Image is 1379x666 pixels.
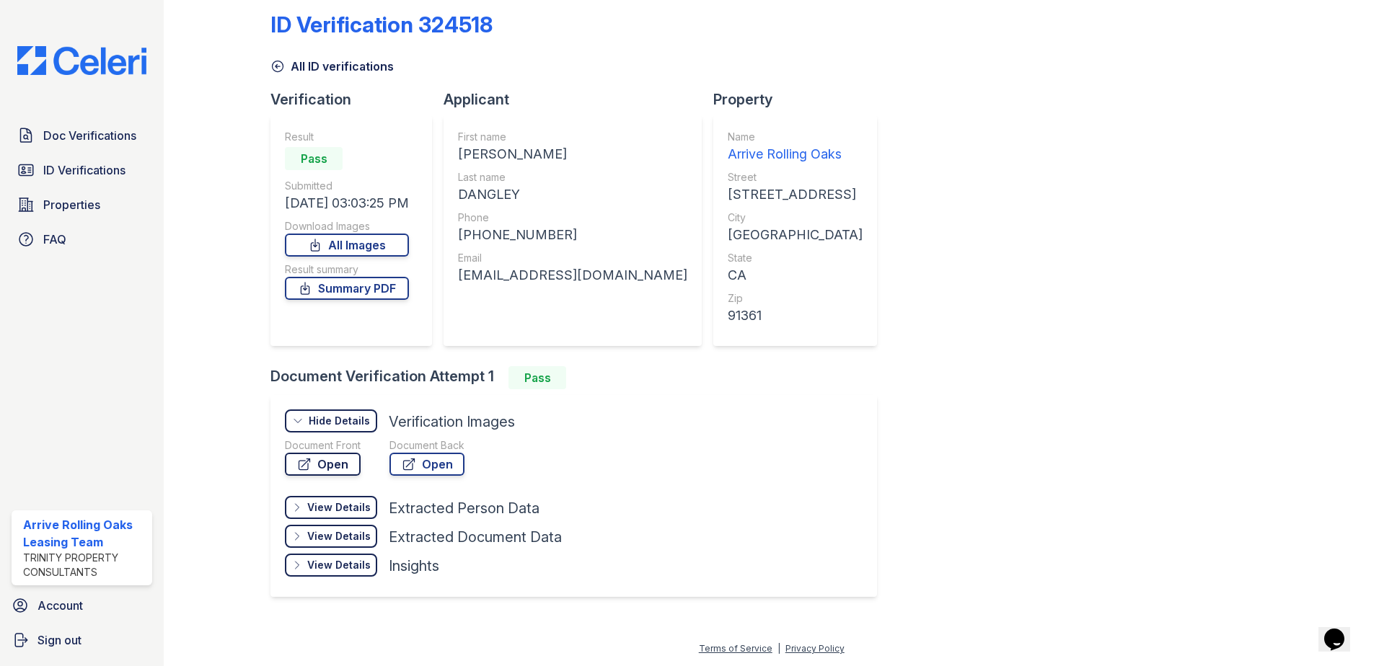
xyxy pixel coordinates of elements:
div: ID Verification 324518 [270,12,493,37]
div: CA [728,265,863,285]
a: Doc Verifications [12,121,152,150]
a: All Images [285,234,409,257]
div: Document Back [389,438,464,453]
div: State [728,251,863,265]
div: Pass [508,366,566,389]
a: Sign out [6,626,158,654]
div: Document Verification Attempt 1 [270,366,889,389]
div: Property [713,89,889,110]
img: CE_Logo_Blue-a8612792a0a2168367f1c8372b55b34899dd931a85d93a1a3d3e32e68fde9ad4.png [6,46,158,75]
div: 91361 [728,306,863,326]
a: Account [6,591,158,620]
div: Result summary [285,262,409,277]
span: Doc Verifications [43,127,136,144]
span: Sign out [38,631,81,649]
iframe: chat widget [1318,608,1365,652]
span: ID Verifications [43,161,125,179]
span: Properties [43,196,100,213]
div: Phone [458,210,687,225]
a: Privacy Policy [785,643,845,654]
div: View Details [307,558,371,572]
div: Hide Details [309,414,370,428]
div: Verification Images [389,412,515,432]
div: | [777,643,780,654]
div: Submitted [285,179,409,193]
a: FAQ [12,225,152,254]
div: [STREET_ADDRESS] [728,185,863,205]
a: Terms of Service [699,643,772,654]
div: [PERSON_NAME] [458,144,687,164]
div: [GEOGRAPHIC_DATA] [728,225,863,245]
a: Open [285,453,361,476]
div: City [728,210,863,225]
a: All ID verifications [270,58,394,75]
div: View Details [307,500,371,515]
div: [DATE] 03:03:25 PM [285,193,409,213]
span: FAQ [43,231,66,248]
div: [PHONE_NUMBER] [458,225,687,245]
span: Account [38,597,83,614]
a: Properties [12,190,152,219]
a: Open [389,453,464,476]
div: View Details [307,529,371,543]
a: Name Arrive Rolling Oaks [728,130,863,164]
div: Extracted Person Data [389,498,539,518]
div: Zip [728,291,863,306]
div: Arrive Rolling Oaks Leasing Team [23,516,146,551]
div: Extracted Document Data [389,527,562,547]
div: Document Front [285,438,361,453]
div: Pass [285,147,343,170]
div: Last name [458,170,687,185]
a: Summary PDF [285,277,409,300]
div: Trinity Property Consultants [23,551,146,580]
div: DANGLEY [458,185,687,205]
div: Arrive Rolling Oaks [728,144,863,164]
div: Download Images [285,219,409,234]
div: Verification [270,89,444,110]
div: Applicant [444,89,713,110]
div: Insights [389,556,439,576]
div: Result [285,130,409,144]
div: Name [728,130,863,144]
div: Street [728,170,863,185]
div: [EMAIL_ADDRESS][DOMAIN_NAME] [458,265,687,285]
div: Email [458,251,687,265]
div: First name [458,130,687,144]
a: ID Verifications [12,156,152,185]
